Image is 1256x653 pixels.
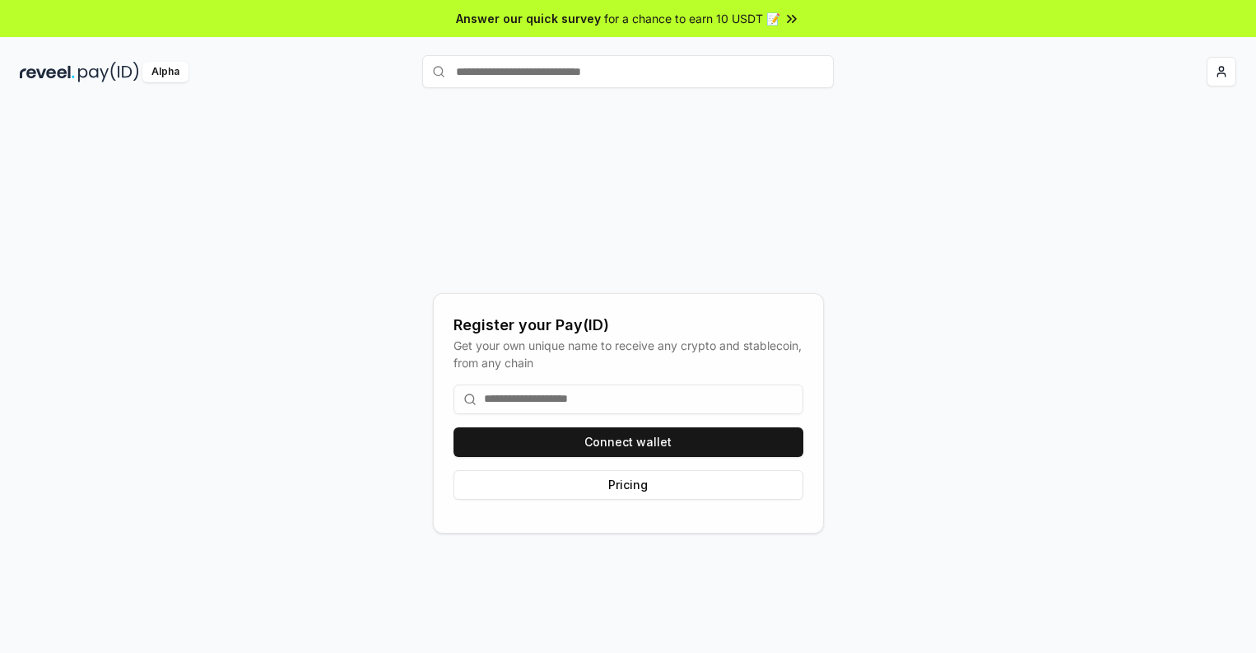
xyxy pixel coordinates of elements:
img: pay_id [78,62,139,82]
div: Get your own unique name to receive any crypto and stablecoin, from any chain [454,337,803,371]
div: Register your Pay(ID) [454,314,803,337]
span: for a chance to earn 10 USDT 📝 [604,10,780,27]
img: reveel_dark [20,62,75,82]
span: Answer our quick survey [456,10,601,27]
div: Alpha [142,62,188,82]
button: Pricing [454,470,803,500]
button: Connect wallet [454,427,803,457]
